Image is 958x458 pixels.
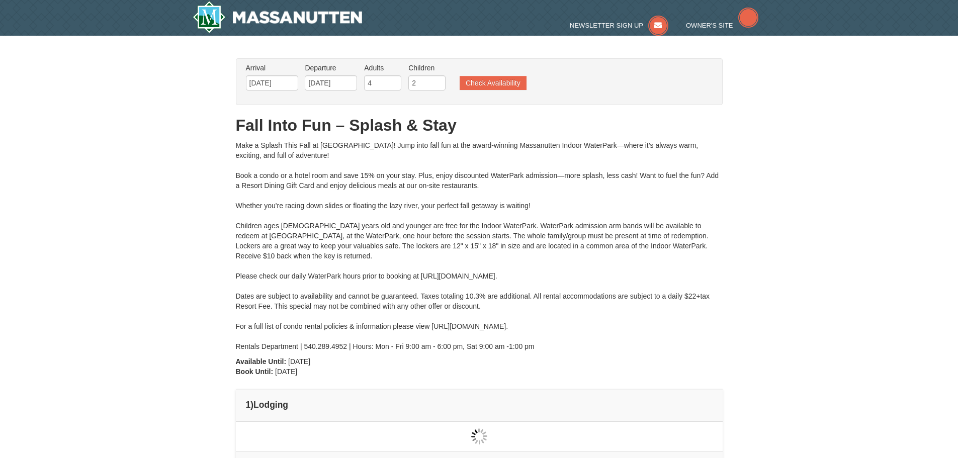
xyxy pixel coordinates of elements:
[570,22,668,29] a: Newsletter Sign Up
[246,63,298,73] label: Arrival
[305,63,357,73] label: Departure
[288,357,310,365] span: [DATE]
[236,357,287,365] strong: Available Until:
[275,368,297,376] span: [DATE]
[236,368,274,376] strong: Book Until:
[236,140,723,351] div: Make a Splash This Fall at [GEOGRAPHIC_DATA]! Jump into fall fun at the award-winning Massanutten...
[250,400,253,410] span: )
[686,22,758,29] a: Owner's Site
[193,1,363,33] img: Massanutten Resort Logo
[236,115,723,135] h1: Fall Into Fun – Splash & Stay
[246,400,713,410] h4: 1 Lodging
[193,1,363,33] a: Massanutten Resort
[408,63,446,73] label: Children
[471,428,487,444] img: wait gif
[570,22,643,29] span: Newsletter Sign Up
[686,22,733,29] span: Owner's Site
[460,76,527,90] button: Check Availability
[364,63,401,73] label: Adults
